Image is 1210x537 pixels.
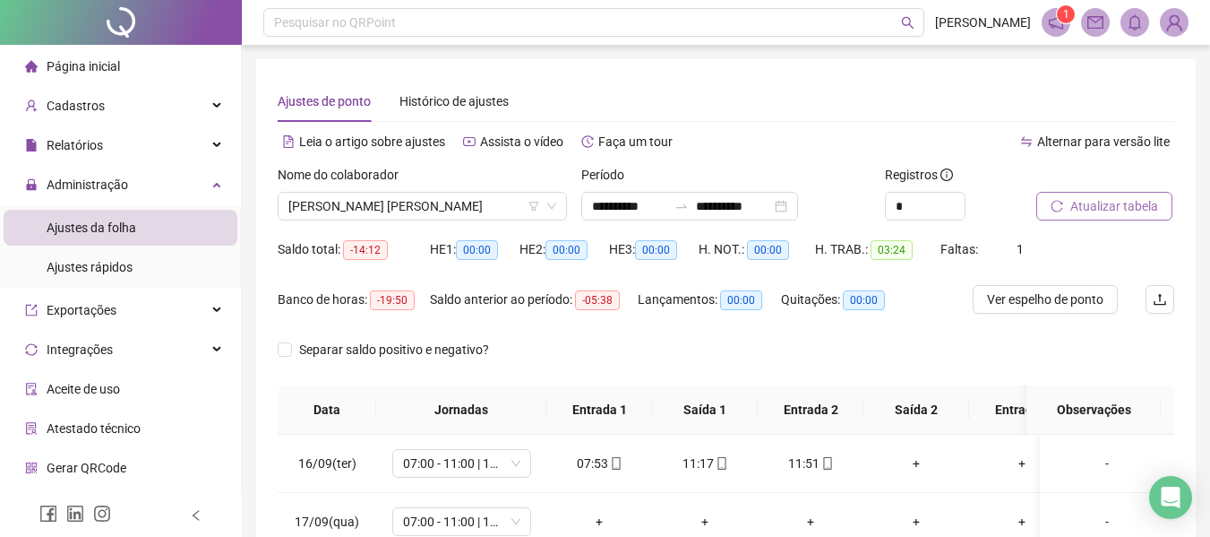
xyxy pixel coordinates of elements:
[772,454,849,473] div: 11:51
[25,304,38,316] span: export
[370,290,415,310] span: -19:50
[983,512,1060,532] div: +
[299,134,445,149] span: Leia o artigo sobre ajustes
[480,134,563,149] span: Assista o vídeo
[973,285,1118,314] button: Ver espelho de ponto
[25,178,38,191] span: lock
[581,135,594,148] span: history
[815,239,940,260] div: H. TRAB.:
[25,422,38,435] span: solution
[747,240,789,260] span: 00:00
[901,16,914,30] span: search
[609,239,699,260] div: HE 3:
[25,60,38,73] span: home
[1063,8,1069,21] span: 1
[278,165,410,185] label: Nome do colaborador
[674,199,689,213] span: to
[1057,5,1075,23] sup: 1
[528,201,539,212] span: filter
[25,383,38,395] span: audit
[295,515,359,529] span: 17/09(qua)
[403,450,520,477] span: 07:00 - 11:00 | 12:00 - 16:48
[1026,385,1161,435] th: Observações
[47,461,126,475] span: Gerar QRCode
[288,193,556,220] span: MARIA EDUARDA RODRIGUES KOTZIAS
[1036,192,1172,221] button: Atualizar tabela
[66,505,84,523] span: linkedin
[403,508,520,535] span: 07:00 - 11:00 | 12:00 - 16:48
[47,342,113,357] span: Integrações
[1048,14,1064,30] span: notification
[47,59,120,74] span: Página inicial
[278,385,376,435] th: Data
[983,454,1060,473] div: +
[871,240,913,260] span: 03:24
[878,512,955,532] div: +
[885,165,953,185] span: Registros
[39,505,57,523] span: facebook
[820,457,834,470] span: mobile
[1127,14,1143,30] span: bell
[598,134,673,149] span: Faça um tour
[1070,196,1158,216] span: Atualizar tabela
[1161,9,1188,36] img: 93083
[652,385,758,435] th: Saída 1
[863,385,969,435] th: Saída 2
[519,239,609,260] div: HE 2:
[546,385,652,435] th: Entrada 1
[666,454,743,473] div: 11:17
[343,240,388,260] span: -14:12
[575,290,620,310] span: -05:38
[282,135,295,148] span: file-text
[25,139,38,152] span: file
[47,138,103,152] span: Relatórios
[47,260,133,274] span: Ajustes rápidos
[1054,512,1160,532] div: -
[25,343,38,356] span: sync
[25,100,38,112] span: user-add
[430,239,519,260] div: HE 1:
[1051,200,1063,212] span: reload
[1020,135,1033,148] span: swap
[292,340,496,359] span: Separar saldo positivo e negativo?
[278,94,371,108] span: Ajustes de ponto
[1041,400,1146,420] span: Observações
[638,290,781,310] div: Lançamentos:
[843,290,885,310] span: 00:00
[278,290,430,310] div: Banco de horas:
[47,303,116,317] span: Exportações
[430,290,638,310] div: Saldo anterior ao período:
[608,457,622,470] span: mobile
[47,382,120,396] span: Aceite de uso
[298,456,356,471] span: 16/09(ter)
[463,135,476,148] span: youtube
[376,385,546,435] th: Jornadas
[969,385,1075,435] th: Entrada 3
[940,242,981,256] span: Faltas:
[1087,14,1103,30] span: mail
[93,505,111,523] span: instagram
[47,99,105,113] span: Cadastros
[47,178,128,192] span: Administração
[561,512,638,532] div: +
[935,13,1031,32] span: [PERSON_NAME]
[720,290,762,310] span: 00:00
[1037,134,1170,149] span: Alternar para versão lite
[456,240,498,260] span: 00:00
[190,509,202,522] span: left
[878,454,955,473] div: +
[545,240,588,260] span: 00:00
[47,421,141,436] span: Atestado técnico
[987,290,1103,309] span: Ver espelho de ponto
[772,512,849,532] div: +
[714,457,728,470] span: mobile
[546,201,557,212] span: down
[635,240,677,260] span: 00:00
[699,239,815,260] div: H. NOT.:
[1017,242,1024,256] span: 1
[674,199,689,213] span: swap-right
[758,385,863,435] th: Entrada 2
[581,165,636,185] label: Período
[399,94,509,108] span: Histórico de ajustes
[25,462,38,474] span: qrcode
